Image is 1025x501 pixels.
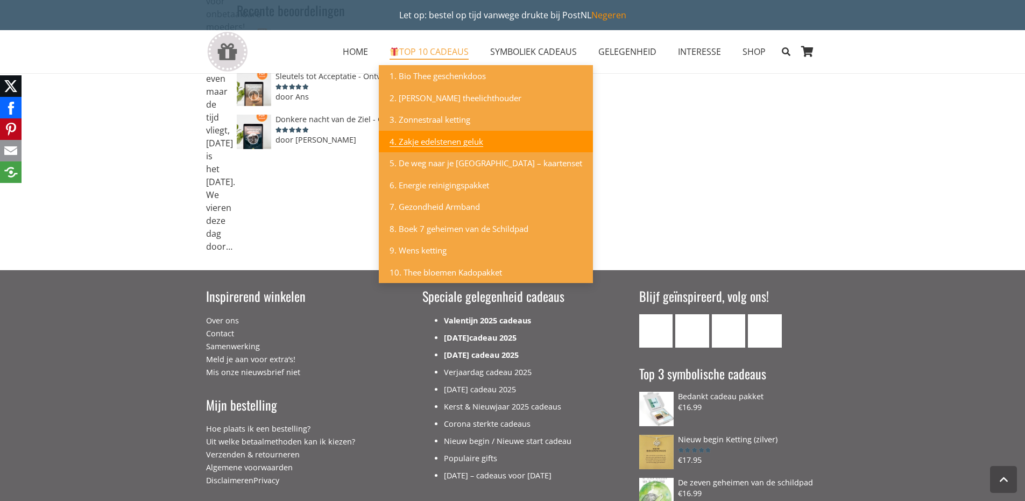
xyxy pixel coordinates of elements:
a: Donkere nacht van de Ziel - Ontvang de digitale gids direct in je mailbox [237,115,539,124]
h3: Blijf geïnspireerd, volg ons! [639,287,819,306]
a: 🎁TOP 10 CADEAUS🎁 TOP 10 CADEAUS Menu [379,38,479,65]
a: 8. Boek 7 geheimen van de Schildpad8. Boek 7 geheimen van de Schildpad Menu [379,218,593,240]
a: [DATE] cadeau 2025 [444,350,519,360]
a: Terug naar top [990,466,1017,493]
a: Samenwerking [206,341,260,351]
a: Valentijn 2025 cadeaus [444,315,531,326]
a: HOMEHOME Menu [332,38,379,65]
span: Gewaardeerd uit 5 [678,447,711,454]
span: SHOP [743,46,766,58]
bdi: 17.95 [678,455,702,465]
a: E-mail [639,314,673,348]
span: 7. Gezondheid Armband [390,201,480,212]
span: € [678,455,682,465]
span: 4. Zakje edelstenen geluk [390,136,483,147]
span: 9. Wens ketting [390,245,447,256]
a: Mis onze nieuwsbrief niet [206,367,300,377]
bdi: 16.99 [678,402,702,412]
span: 8. Boek 7 geheimen van de Schildpad [390,223,528,234]
a: Winkelwagen [796,30,819,73]
a: 6. Energie reinigingspakket6. Energie reinigingspakket Menu [379,174,593,196]
a: 10. Thee bloemen Kadopakket10. Thee bloemen Kadopakket Menu [379,262,593,284]
span: 10. Thee bloemen Kadopakket [390,267,502,278]
h3: Mijn bestelling [206,396,386,414]
a: SYMBOLIEK CADEAUSSYMBOLIEK CADEAUS Menu [479,38,588,65]
span: Donkere nacht van de Ziel - Ontvang de digitale gids direct in je mailbox [275,114,539,124]
a: [DATE] – cadeaus voor [DATE] [444,470,552,481]
span: 2. [PERSON_NAME] theelichthouder [390,93,521,103]
div: Gewaardeerd 5 uit 5 [275,83,308,90]
a: 3. Zonnestraal ketting3. Zonnestraal ketting Menu [379,109,593,131]
a: Corona sterkte cadeaus [444,419,531,429]
img: Nieuw begin ketting lotusbloem op wenskaartje met speciale betekenis voor kracht geluk en een nie... [639,435,674,469]
a: Populaire gifts [444,453,497,463]
span: De zeven geheimen van de schildpad [678,477,813,488]
a: Kerst & Nieuwjaar 2025 cadeaus [444,401,561,412]
span: HOME [343,46,368,58]
a: cadeau 2025 [469,333,517,343]
span: door Ans [275,91,309,102]
a: Contact [206,328,234,338]
div: en [206,422,386,487]
a: Algemene voorwaarden [206,462,293,472]
a: 2. [PERSON_NAME] theelichthouder2. Yin Yang theelichthouder Menu [379,87,593,109]
span: € [678,402,682,412]
span: 3. Zonnestraal ketting [390,114,470,125]
span: 1. Bio Thee geschenkdoos [390,70,486,81]
span: Gewaardeerd uit 5 [275,126,308,133]
a: Instagram [712,314,746,348]
h3: Speciale gelegenheid cadeaus [422,287,603,306]
img: 🎁 [390,47,399,56]
a: Meld je aan voor extra’s! [206,354,295,364]
a: Pinterest [748,314,782,348]
a: Bedankt cadeau pakket [639,392,819,401]
a: De zeven geheimen van de schildpad [639,478,819,487]
a: Zoeken [776,38,795,65]
a: 1. Bio Thee geschenkdoos1. Bio Thee geschenkdoos Menu [379,65,593,87]
a: gift-box-icon-grey-inspirerendwinkelen [206,32,249,72]
span: GELEGENHEID [598,46,656,58]
h3: Inspirerend winkelen [206,287,386,306]
span: Nieuw begin Ketting (zilver) [678,434,777,444]
span: TOP 10 CADEAUS [390,46,469,58]
a: Hoe plaats ik een bestelling? [206,424,310,434]
a: 5. De weg naar je [GEOGRAPHIC_DATA] – kaartenset5. De weg naar je Levensdoel - kaartenset Menu [379,152,593,174]
span: INTERESSE [678,46,721,58]
a: Facebook [675,314,709,348]
img: Cadeau om iemand te bedanken - bedankt cadeau brievenbus pakket [639,392,674,426]
a: SHOPSHOP Menu [732,38,776,65]
a: Nieuw begin Ketting (zilver) [639,435,819,444]
a: Uit welke betaalmethoden kan ik kiezen? [206,436,355,447]
span: Bedankt cadeau pakket [678,391,764,401]
img: Je levensenergie terugvinden bij een gebrek aan zingeving depressie zingeving kwijt zijn ingspire... [237,115,271,149]
a: [DATE] cadeau 2025 [444,384,516,394]
div: Gewaardeerd 5 uit 5 [275,126,308,133]
a: 4. Zakje edelstenen geluk4. Zakje edelstenen geluk Menu [379,131,593,153]
span: SYMBOLIEK CADEAUS [490,46,577,58]
h3: Top 3 symbolische cadeaus [639,365,819,383]
span: door [PERSON_NAME] [275,135,356,145]
a: Sleutels tot Acceptatie - Ontvang de digitale gids direct in je mailbox [237,72,539,81]
a: GELEGENHEIDGELEGENHEID Menu [588,38,667,65]
a: [DATE] [444,333,469,343]
a: 7. Gezondheid Armband7. Gezondheid Armband Menu [379,196,593,218]
a: Disclaimer [206,475,244,485]
a: INTERESSEINTERESSE Menu [667,38,732,65]
span: Gewaardeerd uit 5 [275,83,308,90]
span: 5. De weg naar je [GEOGRAPHIC_DATA] – kaartenset [390,158,582,168]
span: Sleutels tot Acceptatie - Ontvang de digitale gids direct in je mailbox [275,71,524,81]
span: € [678,488,682,498]
a: Nieuw begin / Nieuwe start cadeau [444,436,571,446]
a: 9. Wens ketting9. Wens ketting Menu [379,239,593,262]
span: 6. Energie reinigingspakket [390,180,489,190]
bdi: 16.99 [678,488,702,498]
a: Verjaardag cadeau 2025 [444,367,532,377]
div: Gewaardeerd 5.00 uit 5 [678,447,711,454]
img: SLEUTELS TOT ACCEPTATIE -Acceptatie en loslaten quotes met acceptatie oefeningen en tips van ings... [237,72,271,106]
a: Negeren [591,9,626,21]
a: Verzenden & retourneren [206,449,300,460]
a: Privacy [253,475,279,485]
a: Over ons [206,315,239,326]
